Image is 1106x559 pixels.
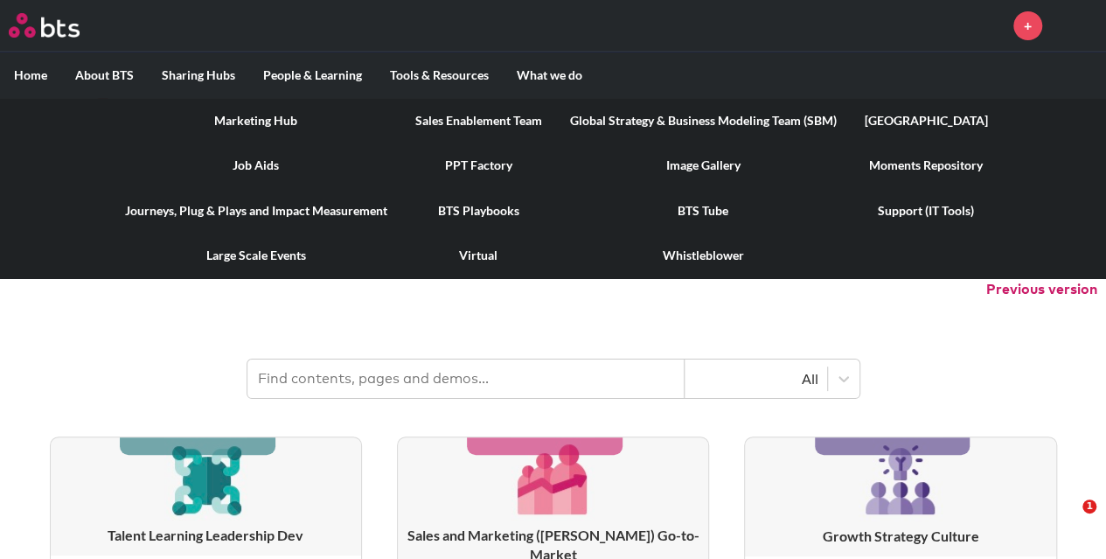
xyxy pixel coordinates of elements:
label: Sharing Hubs [148,52,249,98]
a: Go home [9,13,112,38]
div: All [693,369,818,388]
span: 1 [1082,500,1096,514]
iframe: Intercom live chat [1047,500,1089,542]
img: Kristine Shook [1055,4,1097,46]
h3: Growth Strategy Culture [745,527,1055,546]
a: + [1013,11,1042,40]
img: [object Object] [511,437,595,521]
label: What we do [503,52,596,98]
a: Profile [1055,4,1097,46]
img: [object Object] [859,437,943,521]
label: Tools & Resources [376,52,503,98]
button: Previous version [986,280,1097,299]
img: [object Object] [164,437,247,521]
img: BTS Logo [9,13,80,38]
input: Find contents, pages and demos... [247,360,685,398]
h3: Talent Learning Leadership Dev [51,526,361,545]
label: About BTS [61,52,148,98]
label: People & Learning [249,52,376,98]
